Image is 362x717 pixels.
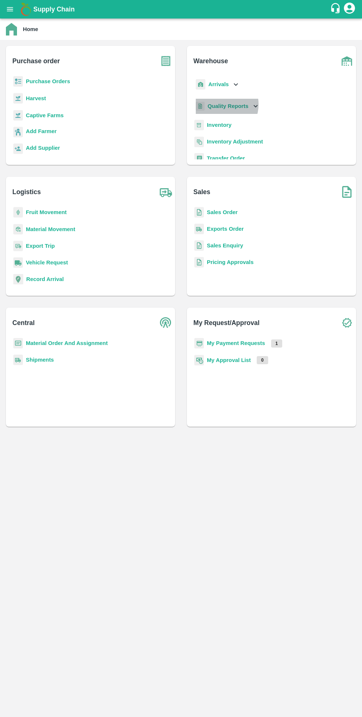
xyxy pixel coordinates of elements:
img: material [13,224,23,235]
img: whArrival [196,79,205,90]
div: Arrivals [194,76,240,93]
img: whInventory [194,120,204,131]
img: supplier [13,143,23,154]
a: Inventory Adjustment [207,139,263,145]
img: soSales [338,183,356,201]
b: Home [23,26,38,32]
img: reciept [13,76,23,87]
a: Add Supplier [26,144,60,154]
img: harvest [13,93,23,104]
img: shipments [194,224,204,234]
a: Transfer Order [207,155,245,161]
b: Arrivals [208,81,229,87]
b: Sales [194,187,211,197]
a: Purchase Orders [26,78,70,84]
img: warehouse [338,52,356,70]
b: Quality Reports [208,103,249,109]
a: Supply Chain [33,4,330,14]
a: Add Farmer [26,127,57,137]
img: qualityReport [196,102,205,111]
img: whTransfer [194,153,204,164]
a: Captive Farms [26,112,64,118]
img: delivery [13,241,23,251]
a: My Payment Requests [207,340,265,346]
img: centralMaterial [13,338,23,349]
a: Vehicle Request [26,260,68,266]
b: Warehouse [194,56,228,66]
a: Exports Order [207,226,244,232]
a: Sales Enquiry [207,243,243,248]
b: Add Supplier [26,145,60,151]
a: Record Arrival [26,276,64,282]
b: Supply Chain [33,6,75,13]
img: vehicle [13,257,23,268]
b: Logistics [13,187,41,197]
p: 1 [271,339,283,348]
img: sales [194,207,204,218]
button: open drawer [1,1,18,18]
a: My Approval List [207,357,251,363]
img: recordArrival [13,274,23,284]
img: purchase [157,52,175,70]
img: central [157,314,175,332]
img: logo [18,2,33,17]
img: payment [194,338,204,349]
a: Inventory [207,122,232,128]
img: home [6,23,17,35]
a: Material Order And Assignment [26,340,108,346]
img: approval [194,355,204,366]
b: My Request/Approval [194,318,260,328]
b: Add Farmer [26,128,57,134]
a: Fruit Movement [26,209,67,215]
a: Export Trip [26,243,55,249]
a: Sales Order [207,209,238,215]
a: Harvest [26,95,46,101]
img: farmer [13,127,23,138]
img: truck [157,183,175,201]
div: account of current user [343,1,356,17]
img: sales [194,257,204,268]
img: sales [194,240,204,251]
div: Quality Reports [194,99,260,114]
p: 0 [257,356,268,364]
a: Material Movement [26,226,75,232]
a: Shipments [26,357,54,363]
img: shipments [13,355,23,365]
img: check [338,314,356,332]
a: Pricing Approvals [207,259,253,265]
div: customer-support [330,3,343,16]
b: Purchase order [13,56,60,66]
img: harvest [13,110,23,121]
img: inventory [194,136,204,147]
img: fruit [13,207,23,218]
b: Central [13,318,35,328]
